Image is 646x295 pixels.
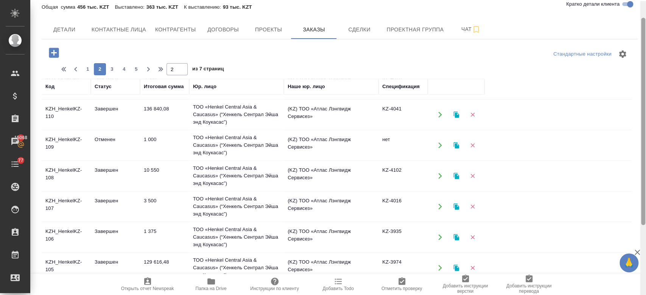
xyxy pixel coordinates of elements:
td: (KZ) ТОО «Атлас Лэнгвидж Сервисез» [284,132,378,158]
td: ТОО «Henkel Central Asia & Caucasus» (“Хенкель Сентрал Эйша энд Коукасас”) [189,161,284,191]
button: Инструкции по клиенту [243,274,307,295]
td: KZH_HenkelKZ-105 [42,255,91,281]
button: Удалить [465,260,480,276]
td: (KZ) ТОО «Атлас Лэнгвидж Сервисез» [284,163,378,189]
button: 🙏 [620,253,638,272]
td: Завершен [91,255,140,281]
span: 3 [106,65,118,73]
td: (KZ) ТОО «Атлас Лэнгвидж Сервисез» [284,224,378,250]
span: Добавить инструкции перевода [502,283,556,294]
span: Контрагенты [155,25,196,34]
span: Детали [46,25,83,34]
td: Завершен [91,193,140,220]
span: Кратко детали клиента [566,0,620,8]
td: KZ-4102 [378,163,428,189]
button: Удалить [465,199,480,214]
td: 1 375 [140,224,189,250]
span: 5 [130,65,142,73]
button: Открыть [432,260,448,276]
div: Юр. лицо [193,83,216,90]
span: Инструкции по клиенту [250,286,299,291]
td: Завершен [91,101,140,128]
span: Контактные лица [92,25,146,34]
td: KZH_HenkelKZ-108 [42,163,91,189]
button: Клонировать [448,199,464,214]
a: 15068 [2,132,28,151]
button: Отметить проверку [370,274,434,295]
td: (KZ) ТОО «Атлас Лэнгвидж Сервисез» [284,255,378,281]
td: 136 840,08 [140,101,189,128]
td: KZ-4041 [378,101,428,128]
td: 129 616,48 [140,255,189,281]
td: KZH_HenkelKZ-107 [42,193,91,220]
button: Добавить инструкции перевода [497,274,561,295]
span: Проекты [250,25,286,34]
span: Добавить Todo [322,286,353,291]
td: Завершен [91,163,140,189]
button: Добавить Todo [307,274,370,295]
span: Открыть отчет Newspeak [121,286,174,291]
td: KZ-3935 [378,224,428,250]
button: Добавить инструкции верстки [434,274,497,295]
button: Клонировать [448,107,464,123]
td: KZH_HenkelKZ-106 [42,224,91,250]
div: split button [551,48,613,60]
td: ТОО «Henkel Central Asia & Caucasus» (“Хенкель Сентрал Эйша энд Коукасас”) [189,191,284,222]
td: ТОО «Henkel Central Asia & Caucasus» (“Хенкель Сентрал Эйша энд Коукасас”) [189,253,284,283]
button: Клонировать [448,168,464,184]
button: Удалить [465,230,480,245]
p: К выставлению: [184,4,223,10]
button: Клонировать [448,260,464,276]
button: Открыть [432,199,448,214]
span: 77 [14,157,28,164]
td: KZH_HenkelKZ-110 [42,101,91,128]
button: Удалить [465,168,480,184]
svg: Подписаться [472,25,481,34]
td: ТОО «Henkel Central Asia & Caucasus» (“Хенкель Сентрал Эйша энд Коукасас”) [189,222,284,252]
button: Открыть [432,168,448,184]
p: 93 тыс. KZT [223,4,258,10]
td: 1 000 [140,132,189,158]
button: 1 [82,63,94,75]
a: 77 [2,155,28,174]
span: из 7 страниц [192,64,224,75]
button: Папка на Drive [179,274,243,295]
div: Итоговая сумма [144,83,184,90]
button: Открыть [432,230,448,245]
span: Добавить инструкции верстки [438,283,493,294]
span: Сделки [341,25,377,34]
td: KZH_HenkelKZ-109 [42,132,91,158]
div: Код [45,83,54,90]
p: Выставлено: [115,4,146,10]
td: 10 550 [140,163,189,189]
span: Договоры [205,25,241,34]
span: Проектная группа [386,25,444,34]
button: Удалить [465,107,480,123]
td: нет [378,132,428,158]
span: Папка на Drive [196,286,227,291]
span: 🙏 [623,255,635,271]
td: KZ-4016 [378,193,428,220]
span: Отметить проверку [381,286,422,291]
span: Заказы [296,25,332,34]
p: 456 тыс. KZT [77,4,115,10]
td: 3 500 [140,193,189,220]
button: Открыть отчет Newspeak [116,274,179,295]
button: Клонировать [448,230,464,245]
span: 4 [118,65,130,73]
button: Открыть [432,107,448,123]
button: Открыть [432,138,448,153]
td: KZ-3974 [378,255,428,281]
span: Чат [453,25,489,34]
span: Настроить таблицу [613,45,632,63]
button: 5 [130,63,142,75]
button: 3 [106,63,118,75]
td: Завершен [91,224,140,250]
td: (KZ) ТОО «Атлас Лэнгвидж Сервисез» [284,193,378,220]
span: 15068 [10,134,32,141]
td: (KZ) ТОО «Атлас Лэнгвидж Сервисез» [284,101,378,128]
button: 4 [118,63,130,75]
button: Удалить [465,138,480,153]
td: ТОО «Henkel Central Asia & Caucasus» (“Хенкель Сентрал Эйша энд Коукасас”) [189,99,284,130]
p: Общая сумма [42,4,77,10]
